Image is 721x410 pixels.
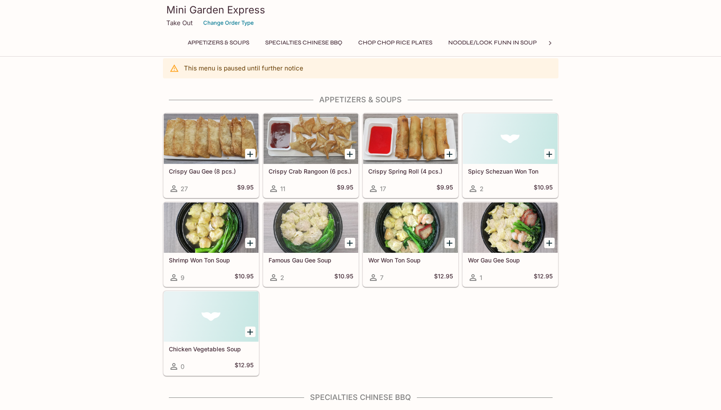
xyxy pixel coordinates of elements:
span: 2 [480,185,483,193]
h5: $9.95 [237,184,253,194]
button: Appetizers & Soups [183,37,254,49]
span: 2 [280,274,284,282]
a: Spicy Schezuan Won Ton2$10.95 [463,113,558,198]
div: Chicken Vegetables Soup [164,291,258,342]
button: Add Famous Gau Gee Soup [345,238,355,248]
p: Take Out [166,19,193,27]
h5: Crispy Crab Rangoon (6 pcs.) [269,168,353,175]
button: Add Crispy Crab Rangoon (6 pcs.) [345,149,355,159]
button: Add Wor Won Ton Soup [444,238,455,248]
button: Add Spicy Schezuan Won Ton [544,149,555,159]
h5: $9.95 [437,184,453,194]
h5: Wor Won Ton Soup [368,257,453,264]
h5: Shrimp Won Ton Soup [169,257,253,264]
button: Chop Chop Rice Plates [354,37,437,49]
h5: Crispy Spring Roll (4 pcs.) [368,168,453,175]
button: Add Crispy Spring Roll (4 pcs.) [444,149,455,159]
h5: $12.95 [235,361,253,371]
span: 1 [480,274,482,282]
h5: $9.95 [337,184,353,194]
a: Crispy Gau Gee (8 pcs.)27$9.95 [163,113,259,198]
button: Add Chicken Vegetables Soup [245,327,256,337]
div: Wor Won Ton Soup [363,202,458,253]
h5: Chicken Vegetables Soup [169,345,253,353]
a: Shrimp Won Ton Soup9$10.95 [163,202,259,287]
h5: $10.95 [235,272,253,283]
span: 7 [380,274,383,282]
h5: Famous Gau Gee Soup [269,257,353,264]
a: Famous Gau Gee Soup2$10.95 [263,202,359,287]
button: Add Shrimp Won Ton Soup [245,238,256,248]
h5: $10.95 [334,272,353,283]
div: Famous Gau Gee Soup [264,202,358,253]
button: Add Crispy Gau Gee (8 pcs.) [245,149,256,159]
button: Change Order Type [199,16,258,29]
button: Add Wor Gau Gee Soup [544,238,555,248]
h5: $12.95 [534,272,553,283]
h3: Mini Garden Express [166,3,555,16]
h5: Wor Gau Gee Soup [468,257,553,264]
div: Crispy Spring Roll (4 pcs.) [363,114,458,164]
a: Crispy Spring Roll (4 pcs.)17$9.95 [363,113,458,198]
span: 0 [181,363,184,371]
span: 17 [380,185,386,193]
button: Noodle/Look Funn in Soup [444,37,541,49]
h5: Crispy Gau Gee (8 pcs.) [169,168,253,175]
span: 9 [181,274,184,282]
a: Crispy Crab Rangoon (6 pcs.)11$9.95 [263,113,359,198]
a: Chicken Vegetables Soup0$12.95 [163,291,259,376]
h5: Spicy Schezuan Won Ton [468,168,553,175]
div: Wor Gau Gee Soup [463,202,558,253]
div: Shrimp Won Ton Soup [164,202,258,253]
h4: Appetizers & Soups [163,95,558,104]
div: Crispy Gau Gee (8 pcs.) [164,114,258,164]
span: 27 [181,185,188,193]
h5: $10.95 [534,184,553,194]
div: Crispy Crab Rangoon (6 pcs.) [264,114,358,164]
div: Spicy Schezuan Won Ton [463,114,558,164]
h4: Specialties Chinese BBQ [163,393,558,402]
a: Wor Won Ton Soup7$12.95 [363,202,458,287]
button: Specialties Chinese BBQ [261,37,347,49]
h5: $12.95 [434,272,453,283]
p: This menu is paused until further notice [184,64,303,72]
a: Wor Gau Gee Soup1$12.95 [463,202,558,287]
span: 11 [280,185,285,193]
